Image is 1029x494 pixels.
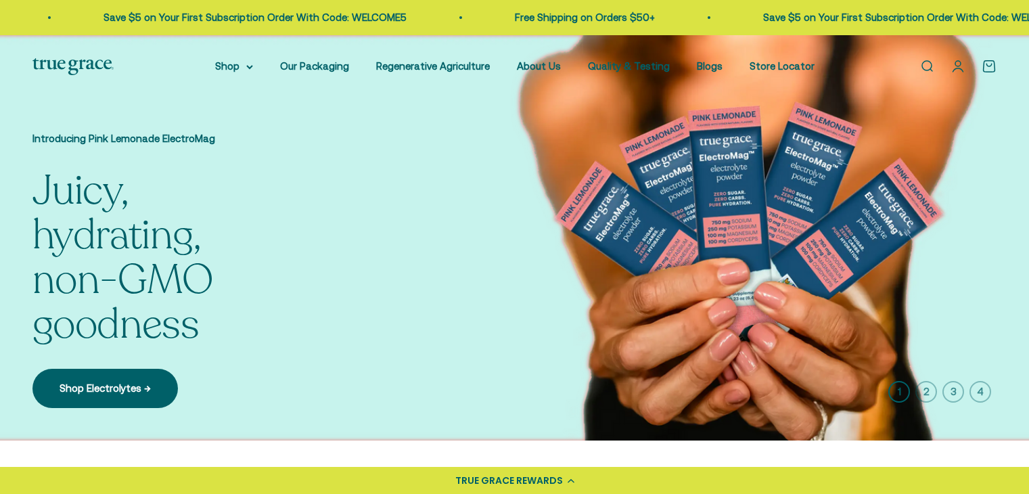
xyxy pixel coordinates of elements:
a: Store Locator [750,60,815,72]
button: 1 [888,381,910,403]
p: Save $5 on Your First Subscription Order With Code: WELCOME5 [104,9,407,26]
a: Our Packaging [280,60,349,72]
a: Shop Electrolytes → [32,369,178,408]
a: Free Shipping on Orders $50+ [515,12,655,23]
button: 2 [915,381,937,403]
button: 4 [969,381,991,403]
p: Introducing Pink Lemonade ElectroMag [32,131,303,147]
a: About Us [517,60,561,72]
a: Quality & Testing [588,60,670,72]
button: 3 [942,381,964,403]
div: TRUE GRACE REWARDS [455,474,563,488]
split-lines: Juicy, hydrating, non-GMO goodness [32,208,303,353]
summary: Shop [215,58,253,74]
a: Regenerative Agriculture [376,60,490,72]
a: Blogs [697,60,723,72]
